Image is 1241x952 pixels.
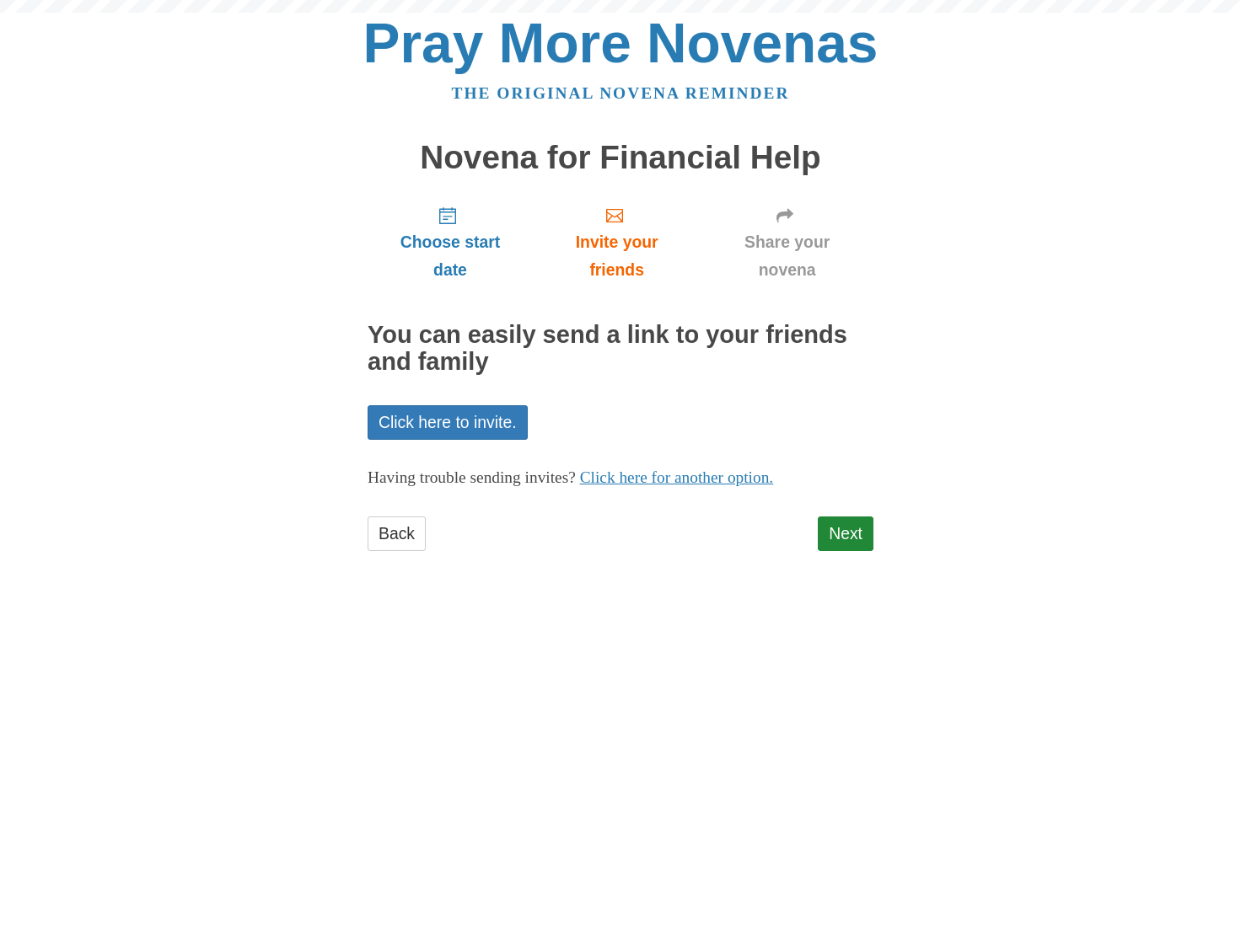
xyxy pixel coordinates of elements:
[368,140,873,176] h1: Novena for Financial Help
[363,12,878,74] a: Pray More Novenas
[384,228,516,284] span: Choose start date
[368,468,576,486] span: Having trouble sending invites?
[368,405,528,440] a: Click here to invite.
[368,192,533,292] a: Choose start date
[550,228,684,284] span: Invite your friends
[818,516,873,551] a: Next
[580,468,774,486] a: Click here for another option.
[701,192,873,292] a: Share your novena
[452,84,790,102] a: The original novena reminder
[368,516,426,551] a: Back
[717,228,857,284] span: Share your novena
[533,192,701,292] a: Invite your friends
[368,322,873,376] h2: You can easily send a link to your friends and family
